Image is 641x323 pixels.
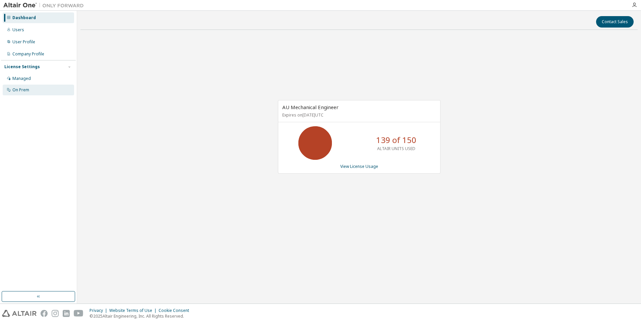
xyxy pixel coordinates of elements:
img: Altair One [3,2,87,9]
img: facebook.svg [41,310,48,317]
img: linkedin.svg [63,310,70,317]
div: Company Profile [12,51,44,57]
div: Website Terms of Use [109,308,159,313]
img: altair_logo.svg [2,310,37,317]
p: © 2025 Altair Engineering, Inc. All Rights Reserved. [90,313,193,319]
button: Contact Sales [596,16,634,28]
p: ALTAIR UNITS USED [377,146,415,151]
div: User Profile [12,39,35,45]
div: On Prem [12,87,29,93]
img: youtube.svg [74,310,83,317]
div: Privacy [90,308,109,313]
a: View License Usage [340,164,378,169]
img: instagram.svg [52,310,59,317]
div: Managed [12,76,31,81]
div: Cookie Consent [159,308,193,313]
div: Users [12,27,24,33]
p: 139 of 150 [376,134,416,146]
div: Dashboard [12,15,36,20]
p: Expires on [DATE] UTC [282,112,434,118]
span: AU Mechanical Engineer [282,104,339,110]
div: License Settings [4,64,40,70]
